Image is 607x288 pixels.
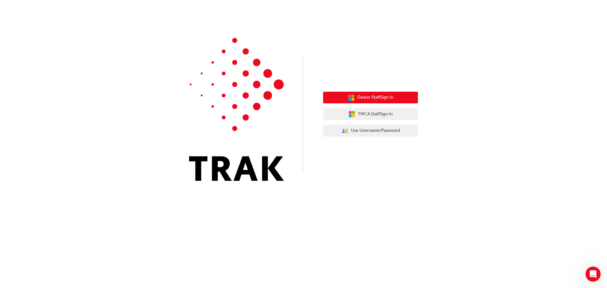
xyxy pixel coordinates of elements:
[323,108,418,120] button: TMCA StaffSign In
[323,125,418,137] button: Use Username/Password
[323,92,418,104] button: Dealer StaffSign In
[358,111,393,118] span: TMCA Staff Sign In
[351,127,400,134] span: Use Username/Password
[586,267,601,282] iframe: Intercom live chat
[189,38,284,181] img: Trak
[357,94,393,101] span: Dealer Staff Sign In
